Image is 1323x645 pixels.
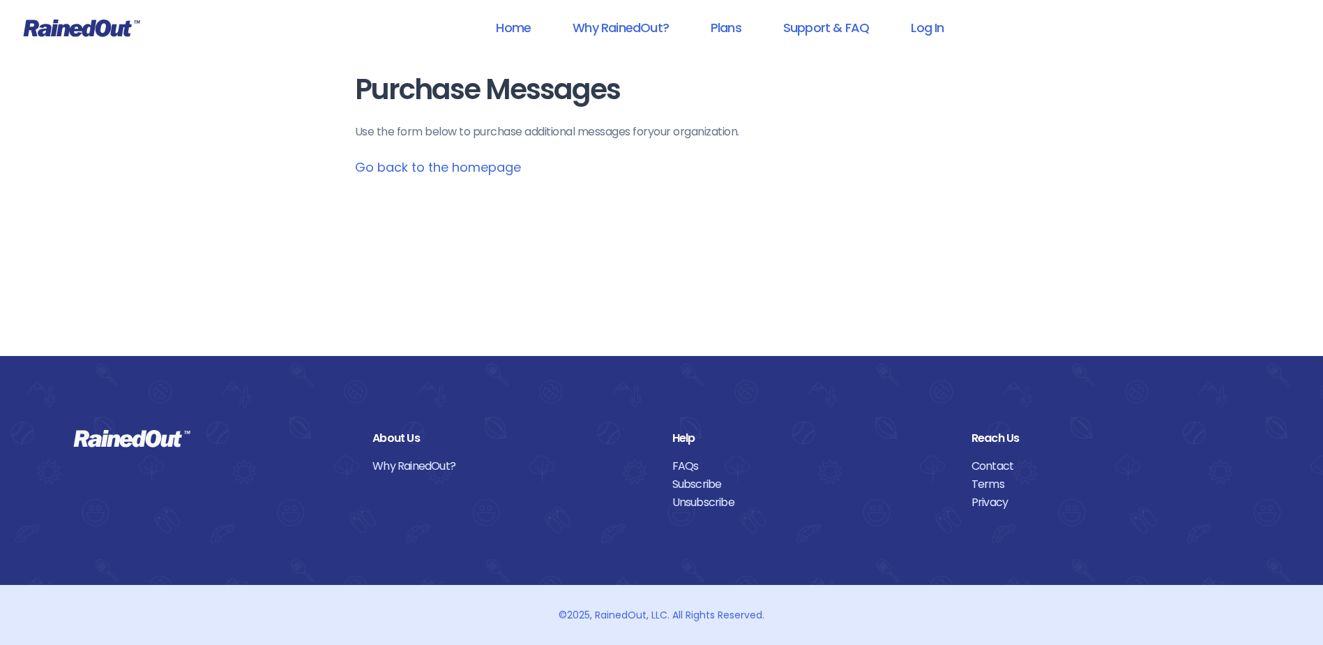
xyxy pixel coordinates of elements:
[672,429,951,447] div: Help
[672,494,951,512] a: Unsubscribe
[478,12,549,43] a: Home
[972,494,1250,512] a: Privacy
[672,457,951,475] a: FAQs
[355,74,969,105] h1: Purchase Messages
[972,475,1250,494] a: Terms
[765,12,887,43] a: Support & FAQ
[972,457,1250,475] a: Contact
[693,12,759,43] a: Plans
[972,429,1250,447] div: Reach Us
[672,475,951,494] a: Subscribe
[355,158,521,176] a: Go back to the homepage
[355,124,969,140] p: Use the form below to purchase additional messages for your organization .
[554,12,687,43] a: Why RainedOut?
[893,12,962,43] a: Log In
[372,429,651,447] div: About Us
[372,457,651,475] a: Why RainedOut?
